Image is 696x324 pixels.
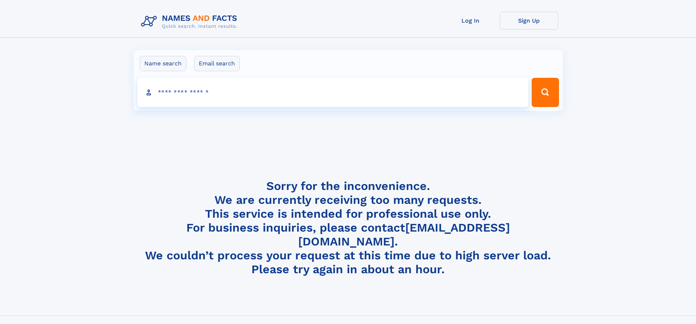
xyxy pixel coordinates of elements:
[140,56,186,71] label: Name search
[441,12,500,30] a: Log In
[138,12,243,31] img: Logo Names and Facts
[532,78,559,107] button: Search Button
[138,179,558,277] h4: Sorry for the inconvenience. We are currently receiving too many requests. This service is intend...
[298,221,510,248] a: [EMAIL_ADDRESS][DOMAIN_NAME]
[194,56,240,71] label: Email search
[137,78,529,107] input: search input
[500,12,558,30] a: Sign Up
